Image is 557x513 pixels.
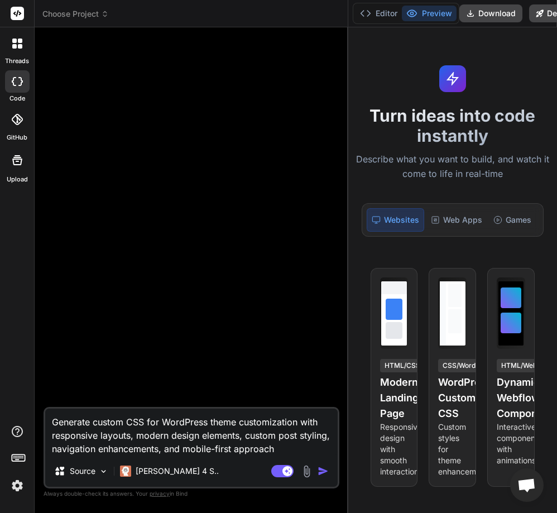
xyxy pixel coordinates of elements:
[497,421,525,466] p: Interactive components with animations
[5,56,29,66] label: threads
[318,466,329,477] img: icon
[355,106,550,146] h1: Turn ideas into code instantly
[42,8,109,20] span: Choose Project
[120,466,131,477] img: Claude 4 Sonnet
[44,488,339,499] p: Always double-check its answers. Your in Bind
[510,468,544,502] a: Open chat
[300,465,313,478] img: attachment
[459,4,522,22] button: Download
[438,375,467,421] h4: WordPress Custom CSS
[489,208,536,232] div: Games
[438,421,467,477] p: Custom styles for theme enhancement
[150,490,170,497] span: privacy
[45,409,338,456] textarea: Generate custom CSS for WordPress theme customization with responsive layouts, modern design elem...
[136,466,219,477] p: [PERSON_NAME] 4 S..
[438,359,498,372] div: CSS/WordPress
[70,466,95,477] p: Source
[8,476,27,495] img: settings
[380,359,435,372] div: HTML/CSS/JS
[9,94,25,103] label: code
[380,375,409,421] h4: Modern Landing Page
[356,6,402,21] button: Editor
[355,152,550,181] p: Describe what you want to build, and watch it come to life in real-time
[367,208,424,232] div: Websites
[402,6,457,21] button: Preview
[7,133,27,142] label: GitHub
[497,375,525,421] h4: Dynamic Webflow Component
[380,421,409,477] p: Responsive design with smooth interactions
[99,467,108,476] img: Pick Models
[497,359,555,372] div: HTML/Webflow
[7,175,28,184] label: Upload
[426,208,487,232] div: Web Apps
